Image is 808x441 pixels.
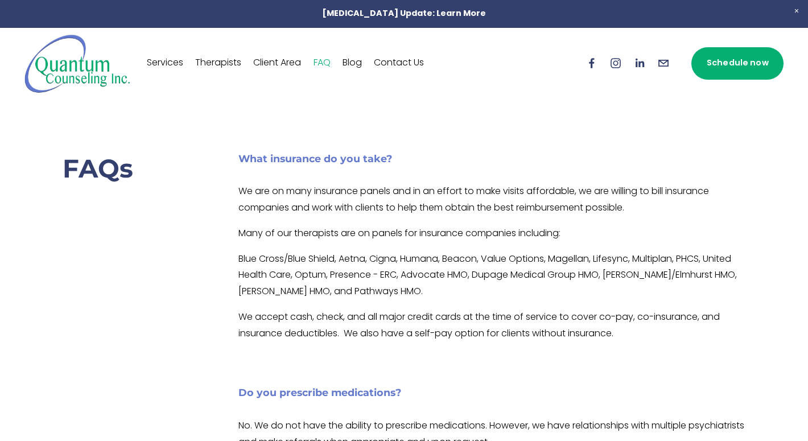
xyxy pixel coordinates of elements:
[147,54,183,72] a: Services
[253,54,301,72] a: Client Area
[657,57,670,69] a: info@quantumcounselinginc.com
[586,57,598,69] a: Facebook
[195,54,241,72] a: Therapists
[691,47,784,80] a: Schedule now
[238,310,746,343] p: We accept cash, check, and all major credit cards at the time of service to cover co-pay, co-insu...
[314,54,331,72] a: FAQ
[609,57,622,69] a: Instagram
[238,152,746,166] h4: What insurance do you take?
[343,54,362,72] a: Blog
[374,54,424,72] a: Contact Us
[238,386,746,400] h4: Do you prescribe medications?
[24,34,131,93] img: Quantum Counseling Inc. | Change starts here.
[238,252,746,300] p: Blue Cross/Blue Shield, Aetna, Cigna, Humana, Beacon, Value Options, Magellan, Lifesync, Multipla...
[238,184,746,217] p: We are on many insurance panels and in an effort to make visits affordable, we are willing to bil...
[63,152,219,185] h2: FAQs
[633,57,646,69] a: LinkedIn
[238,226,746,242] p: Many of our therapists are on panels for insurance companies including:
